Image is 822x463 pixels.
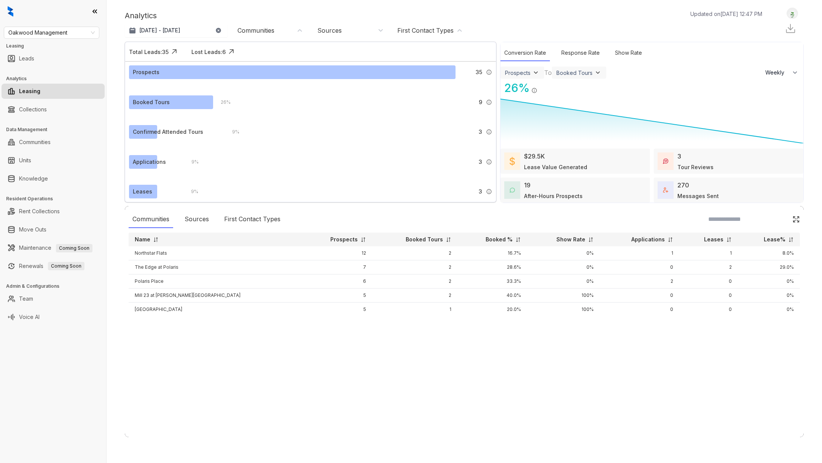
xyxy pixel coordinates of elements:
[544,68,552,77] div: To
[139,27,180,34] p: [DATE] - [DATE]
[527,274,600,289] td: 0%
[524,152,545,161] div: $29.5K
[667,237,673,243] img: sorting
[129,274,302,289] td: Polaris Place
[302,303,372,317] td: 5
[726,237,732,243] img: sorting
[237,26,274,35] div: Communities
[2,240,105,255] li: Maintenance
[8,27,95,38] span: Oakwood Management
[372,246,457,260] td: 2
[690,10,762,18] p: Updated on [DATE] 12:47 PM
[19,309,40,325] a: Voice AI
[129,211,173,228] div: Communities
[776,216,783,222] img: SearchIcon
[531,87,537,94] img: Info
[397,26,454,35] div: First Contact Types
[677,163,714,171] div: Tour Reviews
[479,158,482,166] span: 3
[457,260,527,274] td: 28.6%
[19,135,51,150] a: Communities
[226,46,237,57] img: Click Icon
[476,68,482,76] span: 35
[457,289,527,303] td: 40.0%
[133,187,152,196] div: Leases
[19,102,47,117] a: Collections
[302,246,372,260] td: 12
[524,181,530,190] div: 19
[764,236,785,243] p: Lease%
[556,70,593,76] div: Booked Tours
[600,303,679,317] td: 0
[679,246,738,260] td: 1
[510,157,515,166] img: LeaseValue
[317,26,342,35] div: Sources
[527,289,600,303] td: 100%
[457,246,527,260] td: 16.7%
[600,289,679,303] td: 0
[457,274,527,289] td: 33.3%
[183,187,198,196] div: 9 %
[372,303,457,317] td: 1
[677,152,681,161] div: 3
[372,274,457,289] td: 2
[594,69,602,76] img: ViewFilterArrow
[129,303,302,317] td: [GEOGRAPHIC_DATA]
[600,260,679,274] td: 0
[500,79,530,97] div: 26 %
[2,291,105,306] li: Team
[515,237,521,243] img: sorting
[6,283,106,290] h3: Admin & Configurations
[663,159,668,164] img: TourReviews
[524,163,587,171] div: Lease Value Generated
[56,244,92,252] span: Coming Soon
[19,51,34,66] a: Leads
[406,236,443,243] p: Booked Tours
[532,69,540,76] img: ViewFilterArrow
[486,99,492,105] img: Info
[2,204,105,219] li: Rent Collections
[19,204,60,219] a: Rent Collections
[500,45,550,61] div: Conversion Rate
[302,289,372,303] td: 5
[6,75,106,82] h3: Analytics
[220,211,284,228] div: First Contact Types
[129,48,169,56] div: Total Leads: 35
[360,237,366,243] img: sorting
[372,260,457,274] td: 2
[738,260,800,274] td: 29.0%
[792,216,800,223] img: Click Icon
[8,6,13,17] img: logo
[19,258,84,274] a: RenewalsComing Soon
[505,70,530,76] div: Prospects
[537,81,549,92] img: Click Icon
[135,236,150,243] p: Name
[677,192,719,200] div: Messages Sent
[738,303,800,317] td: 0%
[527,246,600,260] td: 0%
[510,187,515,193] img: AfterHoursConversations
[213,98,231,106] div: 26 %
[184,158,199,166] div: 9 %
[133,68,159,76] div: Prospects
[129,246,302,260] td: Northstar Flats
[6,195,106,202] h3: Resident Operations
[2,135,105,150] li: Communities
[486,159,492,165] img: Info
[600,246,679,260] td: 1
[631,236,665,243] p: Applications
[19,291,33,306] a: Team
[225,128,239,136] div: 9 %
[2,153,105,168] li: Units
[19,171,48,186] a: Knowledge
[761,66,803,79] button: Weekly
[704,236,723,243] p: Leases
[2,84,105,99] li: Leasing
[600,274,679,289] td: 2
[679,289,738,303] td: 0
[588,237,594,243] img: sorting
[486,189,492,195] img: Info
[527,260,600,274] td: 0%
[6,43,106,49] h3: Leasing
[457,303,527,317] td: 20.0%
